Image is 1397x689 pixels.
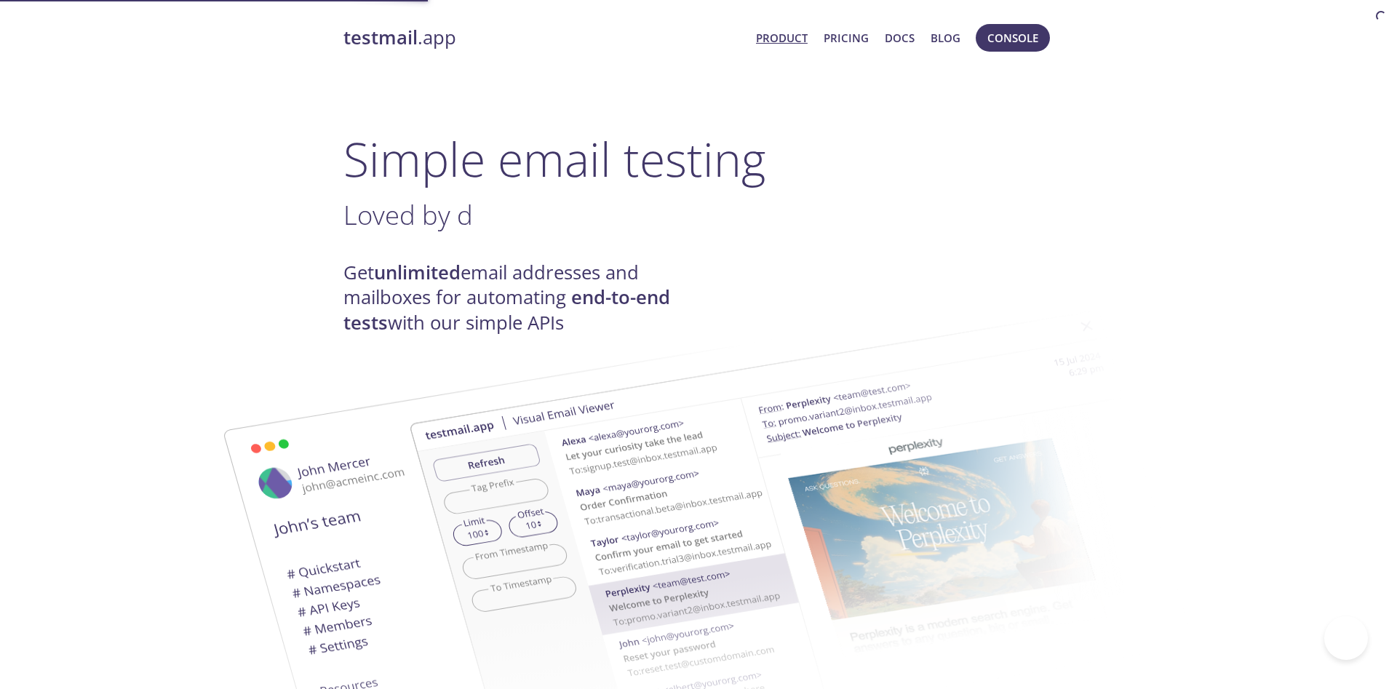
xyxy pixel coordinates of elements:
[1324,616,1368,660] iframe: Help Scout Beacon - Open
[931,28,960,47] a: Blog
[374,260,461,285] strong: unlimited
[343,131,1054,187] h1: Simple email testing
[987,28,1038,47] span: Console
[824,28,869,47] a: Pricing
[976,24,1050,52] button: Console
[343,25,744,50] a: testmail.app
[756,28,808,47] a: Product
[343,25,418,50] strong: testmail
[343,284,670,335] strong: end-to-end tests
[343,196,473,233] span: Loved by d
[885,28,915,47] a: Docs
[343,260,698,335] h4: Get email addresses and mailboxes for automating with our simple APIs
